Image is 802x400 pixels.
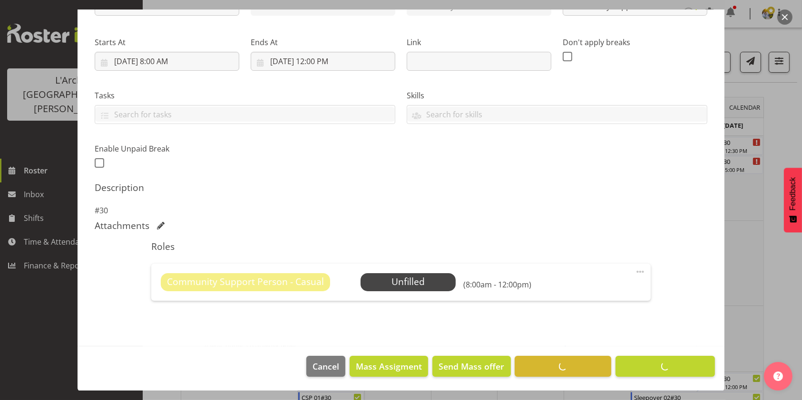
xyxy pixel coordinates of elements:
[350,356,428,377] button: Mass Assigment
[563,37,707,48] label: Don't apply breaks
[439,360,504,372] span: Send Mass offer
[95,37,239,48] label: Starts At
[251,52,395,71] input: Click to select...
[306,356,345,377] button: Cancel
[95,220,149,231] h5: Attachments
[95,52,239,71] input: Click to select...
[95,90,395,101] label: Tasks
[773,371,783,381] img: help-xxl-2.png
[313,360,339,372] span: Cancel
[784,168,802,232] button: Feedback - Show survey
[356,360,422,372] span: Mass Assigment
[95,205,707,216] p: #30
[95,182,707,193] h5: Description
[432,356,510,377] button: Send Mass offer
[151,241,650,252] h5: Roles
[167,275,324,289] span: Community Support Person - Casual
[407,37,551,48] label: Link
[407,107,707,122] input: Search for skills
[391,275,425,288] span: Unfilled
[789,177,797,210] span: Feedback
[251,37,395,48] label: Ends At
[95,107,395,122] input: Search for tasks
[463,280,531,289] h6: (8:00am - 12:00pm)
[95,143,239,154] label: Enable Unpaid Break
[407,90,707,101] label: Skills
